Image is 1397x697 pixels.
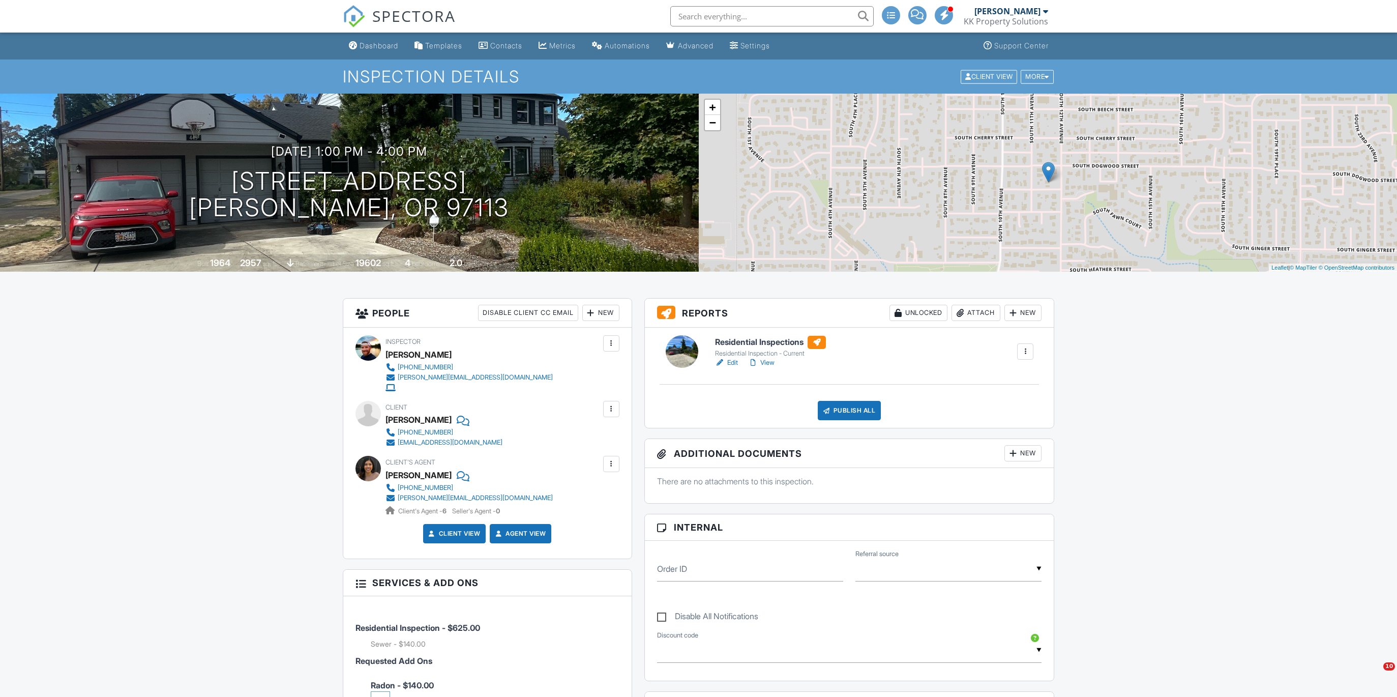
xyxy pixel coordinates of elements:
[1021,70,1054,83] div: More
[1290,265,1317,271] a: © MapTiler
[371,639,619,649] li: Add on: Sewer
[534,37,580,55] a: Metrics
[1383,662,1395,671] span: 10
[398,439,502,447] div: [EMAIL_ADDRESS][DOMAIN_NAME]
[333,260,354,268] span: Lot Size
[549,41,576,50] div: Metrics
[343,299,632,328] h3: People
[295,260,323,268] span: basement
[979,37,1053,55] a: Support Center
[818,401,881,420] div: Publish All
[385,338,421,345] span: Inspector
[496,507,500,515] strong: 0
[952,305,1000,321] div: Attach
[385,372,553,383] a: [PERSON_NAME][EMAIL_ADDRESS][DOMAIN_NAME]
[385,438,502,448] a: [EMAIL_ADDRESS][DOMAIN_NAME]
[974,6,1041,16] div: [PERSON_NAME]
[385,412,452,427] div: [PERSON_NAME]
[662,37,718,55] a: Advanced
[398,363,453,371] div: [PHONE_NUMBER]
[1362,662,1387,687] iframe: Intercom live chat
[345,37,402,55] a: Dashboard
[427,529,481,539] a: Client View
[961,70,1017,83] div: Client View
[385,483,553,493] a: [PHONE_NUMBER]
[263,260,277,268] span: sq. ft.
[410,37,466,55] a: Templates
[240,257,261,268] div: 2957
[657,612,758,624] label: Disable All Notifications
[715,336,826,358] a: Residential Inspections Residential Inspection - Current
[705,115,720,130] a: Zoom out
[385,403,407,411] span: Client
[385,362,553,372] a: [PHONE_NUMBER]
[645,439,1054,468] h3: Additional Documents
[271,144,427,158] h3: [DATE] 1:00 pm - 4:00 pm
[464,260,493,268] span: bathrooms
[343,570,632,596] h3: Services & Add ons
[715,350,826,358] div: Residential Inspection - Current
[398,507,448,515] span: Client's Agent -
[360,41,398,50] div: Dashboard
[405,257,410,268] div: 4
[493,529,546,539] a: Agent View
[960,72,1020,80] a: Client View
[670,6,874,26] input: Search everything...
[678,41,714,50] div: Advanced
[425,41,462,50] div: Templates
[355,604,619,657] li: Service: Residential Inspection
[385,458,435,466] span: Client's Agent
[478,305,578,321] div: Disable Client CC Email
[490,41,522,50] div: Contacts
[382,260,395,268] span: sq.ft.
[964,16,1048,26] div: KK Property Solutions
[398,494,553,502] div: [PERSON_NAME][EMAIL_ADDRESS][DOMAIN_NAME]
[740,41,770,50] div: Settings
[343,14,456,35] a: SPECTORA
[1319,265,1394,271] a: © OpenStreetMap contributors
[705,100,720,115] a: Zoom in
[657,631,698,640] label: Discount code
[474,37,526,55] a: Contacts
[385,468,452,483] a: [PERSON_NAME]
[385,427,502,438] a: [PHONE_NUMBER]
[657,563,687,574] label: Order ID
[1004,305,1042,321] div: New
[385,493,553,503] a: [PERSON_NAME][EMAIL_ADDRESS][DOMAIN_NAME]
[355,623,480,633] span: Residential Inspection - $625.00
[1004,445,1042,461] div: New
[1269,264,1397,272] div: |
[855,549,899,559] label: Referral source
[189,168,509,222] h1: [STREET_ADDRESS] [PERSON_NAME], OR 97113
[726,37,774,55] a: Settings
[355,257,381,268] div: 19602
[343,5,365,27] img: The Best Home Inspection Software - Spectora
[343,68,1055,85] h1: Inspection Details
[197,260,209,268] span: Built
[450,257,462,268] div: 2.0
[715,336,826,349] h6: Residential Inspections
[645,514,1054,541] h3: Internal
[645,299,1054,328] h3: Reports
[605,41,650,50] div: Automations
[748,358,775,368] a: View
[398,484,453,492] div: [PHONE_NUMBER]
[994,41,1049,50] div: Support Center
[715,358,738,368] a: Edit
[412,260,440,268] span: bedrooms
[442,507,447,515] strong: 6
[398,373,553,382] div: [PERSON_NAME][EMAIL_ADDRESS][DOMAIN_NAME]
[372,5,456,26] span: SPECTORA
[398,428,453,437] div: [PHONE_NUMBER]
[385,347,452,362] div: [PERSON_NAME]
[582,305,619,321] div: New
[588,37,654,55] a: Automations (Advanced)
[452,507,500,515] span: Seller's Agent -
[355,657,619,666] h6: Requested Add Ons
[210,257,230,268] div: 1964
[1271,265,1288,271] a: Leaflet
[657,476,1042,487] p: There are no attachments to this inspection.
[889,305,947,321] div: Unlocked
